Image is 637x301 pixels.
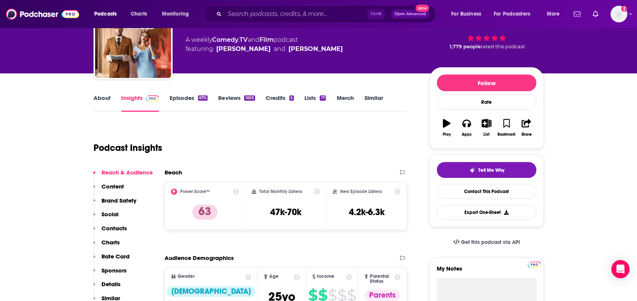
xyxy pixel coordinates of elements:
[238,36,239,43] span: ,
[239,36,248,43] a: TV
[216,44,271,54] a: Bekah Martinez
[101,280,120,288] p: Details
[336,94,353,112] a: Merch
[225,8,367,20] input: Search podcasts, credits, & more...
[6,7,79,21] img: Podchaser - Follow, Share and Rate Podcasts
[248,36,260,43] span: and
[447,233,526,252] a: Get this podcast via API
[610,6,627,22] button: Show profile menu
[494,9,530,19] span: For Podcasters
[317,274,334,279] span: Income
[157,8,199,20] button: open menu
[415,5,429,12] span: New
[93,94,111,112] a: About
[274,44,285,54] span: and
[131,9,147,19] span: Charts
[101,169,153,176] p: Reach & Audience
[462,132,472,137] div: Apps
[93,267,127,281] button: Sponsors
[101,267,127,274] p: Sponsors
[498,132,515,137] div: Bookmark
[177,274,195,279] span: Gender
[369,274,393,284] span: Parental Status
[451,9,481,19] span: For Business
[477,114,496,141] button: List
[611,260,629,278] div: Open Intercom Messenger
[269,274,279,279] span: Age
[93,197,136,211] button: Brand Safety
[185,44,343,54] span: featuring
[218,94,255,112] a: Reviews1653
[621,6,627,12] svg: Add a profile image
[367,9,385,19] span: Ctrl K
[469,167,475,173] img: tell me why sparkle
[450,44,481,49] span: 1,779 people
[101,183,124,190] p: Content
[437,114,456,141] button: Play
[211,5,443,23] div: Search podcasts, credits, & more...
[528,260,541,268] a: Pro website
[101,239,120,246] p: Charts
[126,8,152,20] a: Charts
[165,169,182,176] h2: Reach
[489,8,541,20] button: open menu
[165,254,234,261] h2: Audience Demographics
[456,114,476,141] button: Apps
[395,12,426,16] span: Open Advanced
[443,132,451,137] div: Play
[496,114,516,141] button: Bookmark
[259,189,302,194] h2: Total Monthly Listens
[93,211,119,225] button: Social
[266,94,294,112] a: Credits5
[429,7,544,54] div: 63 1,779 peoplerated this podcast
[437,205,536,220] button: Export One-Sheet
[437,184,536,199] a: Contact This Podcast
[288,44,343,54] a: Jessica Ambrose
[437,265,536,278] label: My Notes
[547,9,559,19] span: More
[167,286,255,297] div: [DEMOGRAPHIC_DATA]
[146,95,159,101] img: Podchaser Pro
[483,132,490,137] div: List
[589,8,601,21] a: Show notifications dropdown
[461,239,520,246] span: Get this podcast via API
[101,225,127,232] p: Contacts
[93,280,120,295] button: Details
[93,239,120,253] button: Charts
[437,74,536,91] button: Follow
[93,253,130,267] button: Rate Card
[304,94,326,112] a: Lists17
[192,204,217,220] p: 63
[437,162,536,178] button: tell me why sparkleTell Me Why
[121,94,159,112] a: InsightsPodchaser Pro
[364,290,400,301] div: Parents
[517,114,536,141] button: Share
[528,261,541,268] img: Podchaser Pro
[289,95,294,101] div: 5
[570,8,583,21] a: Show notifications dropdown
[212,36,238,43] a: Comedy
[180,189,210,194] h2: Power Score™
[95,2,171,78] img: Your Mom & Dad
[94,9,117,19] span: Podcasts
[93,183,124,197] button: Content
[93,142,162,154] h1: Podcast Insights
[349,206,385,218] h3: 4.2k-6.3k
[170,94,208,112] a: Episodes670
[610,6,627,22] img: User Profile
[185,35,343,54] div: A weekly podcast
[610,6,627,22] span: Logged in as veronica.smith
[320,95,326,101] div: 17
[481,44,525,49] span: rated this podcast
[93,169,153,183] button: Reach & Audience
[162,9,189,19] span: Monitoring
[541,8,569,20] button: open menu
[391,10,429,19] button: Open AdvancedNew
[437,94,536,110] div: Rate
[89,8,127,20] button: open menu
[478,167,504,173] span: Tell Me Why
[364,94,383,112] a: Similar
[270,206,301,218] h3: 47k-70k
